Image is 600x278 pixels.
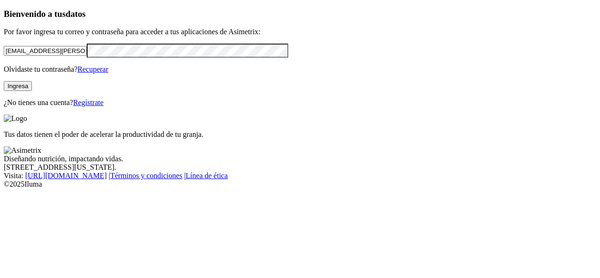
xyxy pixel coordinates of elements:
[4,9,596,19] h3: Bienvenido a tus
[77,65,108,73] a: Recuperar
[4,146,41,155] img: Asimetrix
[4,155,596,163] div: Diseñando nutrición, impactando vidas.
[66,9,86,19] span: datos
[4,114,27,123] img: Logo
[4,81,32,91] button: Ingresa
[4,28,596,36] p: Por favor ingresa tu correo y contraseña para acceder a tus aplicaciones de Asimetrix:
[4,163,596,172] div: [STREET_ADDRESS][US_STATE].
[25,172,107,180] a: [URL][DOMAIN_NAME]
[186,172,228,180] a: Línea de ética
[73,98,104,106] a: Regístrate
[4,130,596,139] p: Tus datos tienen el poder de acelerar la productividad de tu granja.
[4,98,596,107] p: ¿No tienes una cuenta?
[4,46,87,56] input: Tu correo
[4,65,596,74] p: Olvidaste tu contraseña?
[4,172,596,180] div: Visita : | |
[4,180,596,188] div: © 2025 Iluma
[110,172,182,180] a: Términos y condiciones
